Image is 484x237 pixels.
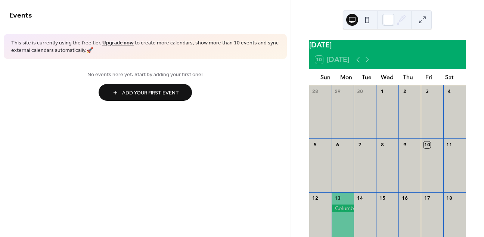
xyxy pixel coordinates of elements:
div: 28 [312,88,319,94]
div: Sat [439,69,460,85]
a: Add Your First Event [9,84,281,101]
div: Thu [398,69,418,85]
div: 12 [312,195,319,202]
div: 13 [334,195,341,202]
div: 11 [446,141,453,148]
div: 30 [357,88,363,94]
div: 7 [357,141,363,148]
div: 18 [446,195,453,202]
div: 16 [401,195,408,202]
div: Sun [315,69,336,85]
div: Tue [356,69,377,85]
div: 9 [401,141,408,148]
button: Add Your First Event [99,84,192,101]
span: Events [9,8,32,23]
a: Upgrade now [102,38,134,48]
div: 4 [446,88,453,94]
div: 10 [423,141,430,148]
div: Fri [418,69,439,85]
div: Mon [336,69,356,85]
div: 3 [423,88,430,94]
div: 5 [312,141,319,148]
div: Wed [377,69,398,85]
div: 17 [423,195,430,202]
div: 2 [401,88,408,94]
div: 14 [357,195,363,202]
div: [DATE] [309,40,466,51]
span: This site is currently using the free tier. to create more calendars, show more than 10 events an... [11,40,279,54]
div: Columbus Day [332,205,354,212]
span: No events here yet. Start by adding your first one! [9,71,281,79]
div: 6 [334,141,341,148]
div: 1 [379,88,386,94]
div: 29 [334,88,341,94]
div: 8 [379,141,386,148]
div: 15 [379,195,386,202]
span: Add Your First Event [122,89,179,97]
